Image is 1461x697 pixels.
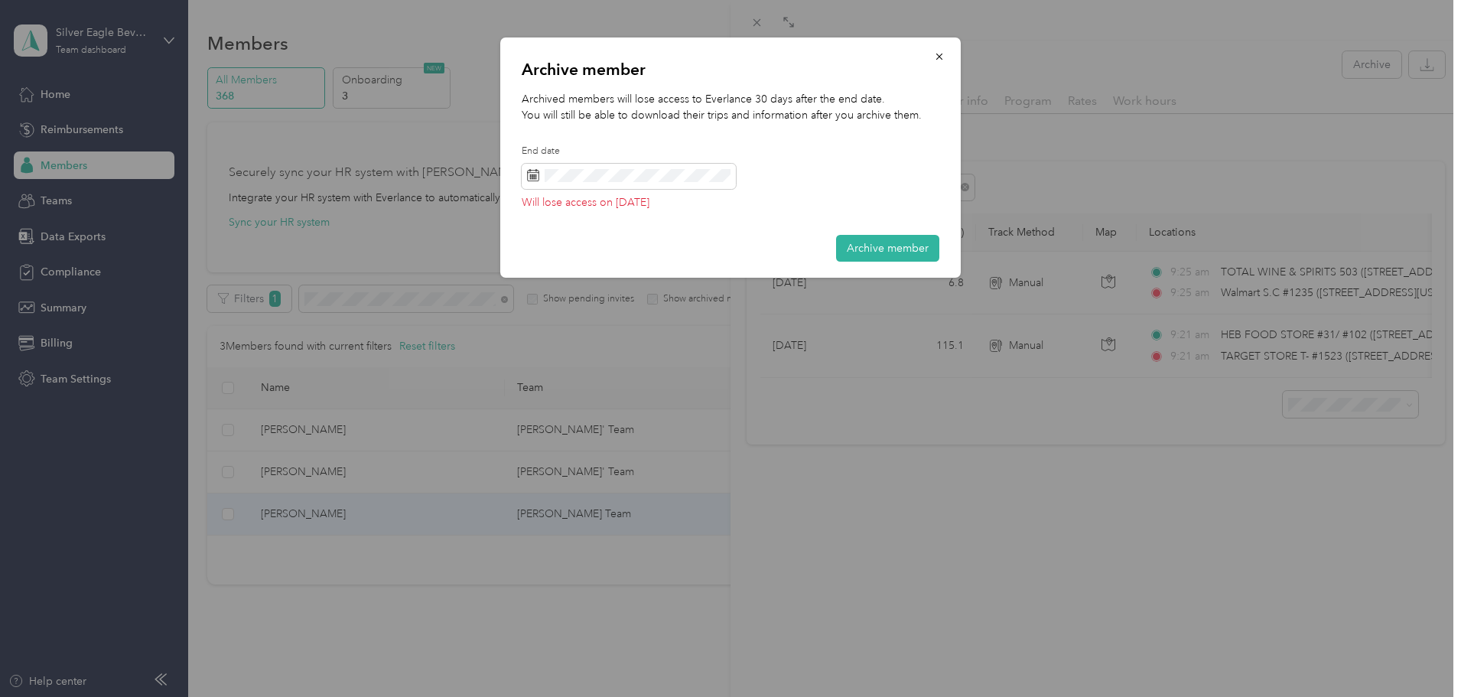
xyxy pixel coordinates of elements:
[836,235,939,262] button: Archive member
[522,197,736,208] p: Will lose access on [DATE]
[522,59,939,80] p: Archive member
[522,107,939,123] p: You will still be able to download their trips and information after you archive them.
[522,145,736,158] label: End date
[1375,611,1461,697] iframe: Everlance-gr Chat Button Frame
[522,91,939,107] p: Archived members will lose access to Everlance 30 days after the end date.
